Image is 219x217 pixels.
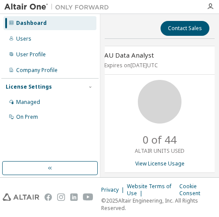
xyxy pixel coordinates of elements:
span: AU Data Analyst [104,51,154,59]
img: linkedin.svg [70,193,78,202]
div: Website Terms of Use [127,183,180,197]
img: facebook.svg [44,193,52,202]
div: Privacy [101,186,127,193]
div: Company Profile [16,67,58,74]
button: Contact Sales [161,21,209,36]
p: ALTAIR UNITS USED [135,147,185,155]
img: youtube.svg [83,193,93,202]
div: Dashboard [16,20,47,27]
div: User Profile [16,51,46,58]
div: Cookie Consent [179,183,216,197]
p: Expires on [DATE] UTC [104,62,213,69]
img: instagram.svg [57,193,65,202]
a: View License Usage [135,160,185,167]
p: © 2025 Altair Engineering, Inc. All Rights Reserved. [101,197,216,212]
div: On Prem [16,114,38,121]
div: License Settings [6,83,52,90]
div: Managed [16,99,40,106]
img: altair_logo.svg [3,193,39,202]
img: Altair One [4,3,113,11]
p: 0 of 44 [143,132,177,147]
div: Users [16,35,31,42]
